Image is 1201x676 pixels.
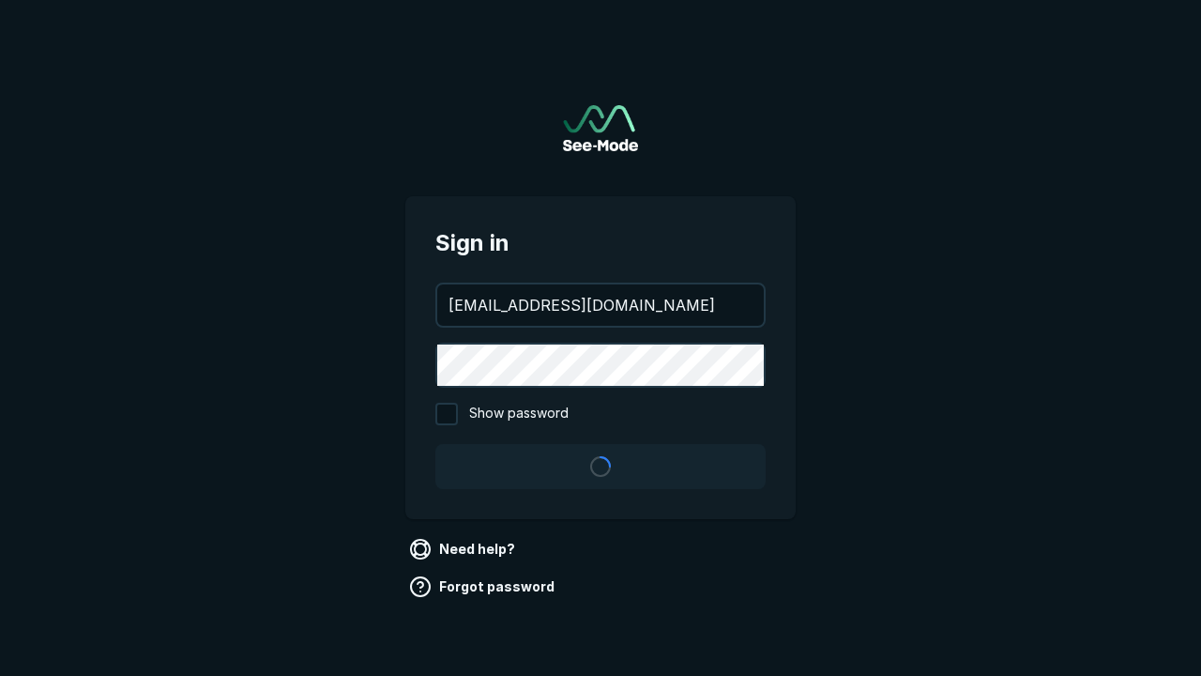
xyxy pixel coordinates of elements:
img: See-Mode Logo [563,105,638,151]
input: your@email.com [437,284,764,326]
a: Need help? [405,534,523,564]
span: Sign in [435,226,766,260]
span: Show password [469,403,569,425]
a: Go to sign in [563,105,638,151]
a: Forgot password [405,572,562,602]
